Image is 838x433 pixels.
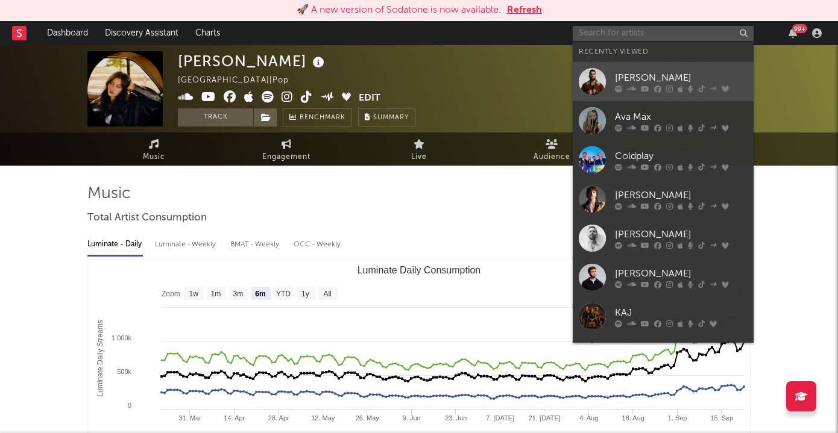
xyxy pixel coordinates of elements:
[403,414,421,422] text: 9. Jun
[189,290,199,298] text: 1w
[224,414,245,422] text: 14. Apr
[615,305,748,320] div: KAJ
[573,219,754,258] a: [PERSON_NAME]
[301,290,309,298] text: 1y
[359,91,380,106] button: Edit
[573,101,754,140] a: Ava Max
[710,414,733,422] text: 15. Sep
[573,336,754,375] a: Twenty One Pilots
[230,234,282,255] div: BMAT - Weekly
[411,150,427,164] span: Live
[573,26,754,41] input: Search for artists
[233,290,244,298] text: 3m
[373,114,409,121] span: Summary
[615,266,748,281] div: [PERSON_NAME]
[294,234,342,255] div: OCC - Weekly
[485,132,618,166] a: Audience
[358,265,481,275] text: Luminate Daily Consumption
[573,297,754,336] a: KAJ
[178,51,327,71] div: [PERSON_NAME]
[789,28,797,38] button: 99+
[615,227,748,241] div: [PERSON_NAME]
[615,110,748,124] div: Ava Max
[311,414,335,422] text: 12. May
[211,290,221,298] text: 1m
[356,414,380,422] text: 26. May
[87,234,143,255] div: Luminate - Daily
[162,290,180,298] text: Zoom
[143,150,165,164] span: Music
[87,211,207,225] span: Total Artist Consumption
[268,414,289,422] text: 28. Apr
[534,150,570,164] span: Audience
[529,414,561,422] text: 21. [DATE]
[39,21,96,45] a: Dashboard
[615,70,748,85] div: [PERSON_NAME]
[276,290,291,298] text: YTD
[255,290,265,298] text: 6m
[297,3,501,17] div: 🚀 A new version of Sodatone is now available.
[573,62,754,101] a: [PERSON_NAME]
[112,334,132,341] text: 1 000k
[573,258,754,297] a: [PERSON_NAME]
[96,21,187,45] a: Discovery Assistant
[87,132,220,166] a: Music
[445,414,467,422] text: 23. Jun
[220,132,353,166] a: Engagement
[323,290,331,298] text: All
[283,108,352,126] a: Benchmark
[178,108,253,126] button: Track
[353,132,485,166] a: Live
[573,140,754,179] a: Coldplay
[507,3,542,17] button: Refresh
[300,111,345,125] span: Benchmark
[179,414,202,422] text: 31. Mar
[486,414,514,422] text: 7. [DATE]
[615,149,748,163] div: Coldplay
[668,414,687,422] text: 1. Sep
[358,108,415,126] button: Summary
[573,179,754,219] a: [PERSON_NAME]
[579,414,598,422] text: 4. Aug
[792,24,807,33] div: 99 +
[117,368,131,375] text: 500k
[615,188,748,202] div: [PERSON_NAME]
[579,45,748,59] div: Recently Viewed
[128,402,131,409] text: 0
[187,21,228,45] a: Charts
[178,73,303,88] div: [GEOGRAPHIC_DATA] | Pop
[96,320,104,396] text: Luminate Daily Streams
[155,234,218,255] div: Luminate - Weekly
[622,414,644,422] text: 18. Aug
[262,150,310,164] span: Engagement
